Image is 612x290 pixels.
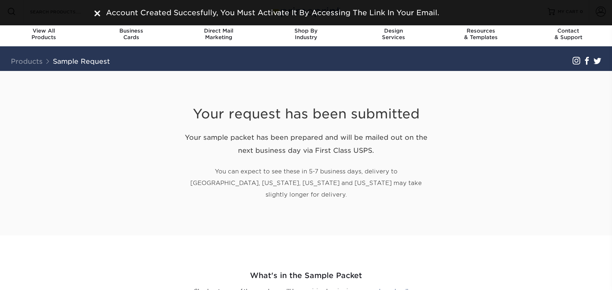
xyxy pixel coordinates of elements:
[524,23,612,46] a: Contact& Support
[175,23,262,46] a: Direct MailMarketing
[437,28,525,41] div: & Templates
[179,131,433,157] h2: Your sample packet has been prepared and will be mailed out on the next business day via First Cl...
[524,28,612,41] div: & Support
[262,23,350,46] a: Shop ByIndustry
[524,28,612,34] span: Contact
[88,28,175,34] span: Business
[350,28,437,41] div: Services
[437,23,525,46] a: Resources& Templates
[94,270,518,281] h2: What's in the Sample Packet
[175,28,262,34] span: Direct Mail
[262,28,350,34] span: Shop By
[179,88,433,122] h1: Your request has been submitted
[262,28,350,41] div: Industry
[437,28,525,34] span: Resources
[53,57,110,65] a: Sample Request
[94,10,100,16] img: close
[106,8,439,17] span: Account Created Succesfully, You Must Activate It By Accessing The Link In Your Email.
[11,57,43,65] a: Products
[350,28,437,34] span: Design
[88,28,175,41] div: Cards
[88,23,175,46] a: BusinessCards
[350,23,437,46] a: DesignServices
[175,28,262,41] div: Marketing
[179,166,433,201] p: You can expect to see these in 5-7 business days, delivery to [GEOGRAPHIC_DATA], [US_STATE], [US_...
